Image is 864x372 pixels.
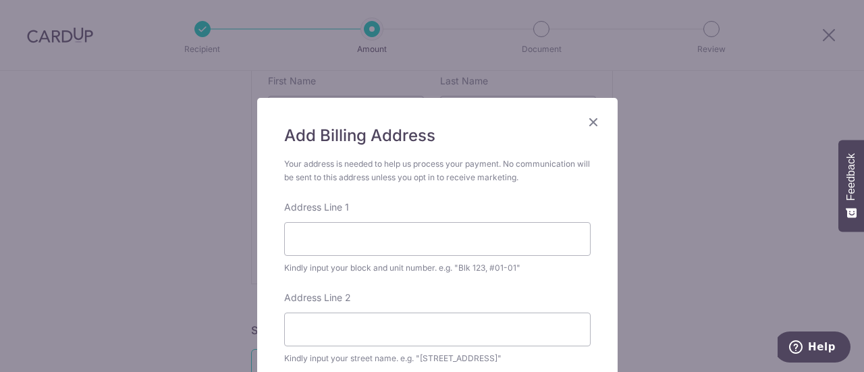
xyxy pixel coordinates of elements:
button: Close [585,114,601,130]
div: Your address is needed to help us process your payment. No communication will be sent to this add... [284,157,591,184]
div: Kindly input your block and unit number. e.g. "Blk 123, #01-01" [284,261,591,275]
button: Feedback - Show survey [838,140,864,232]
label: Address Line 2 [284,291,351,304]
span: Feedback [845,153,857,201]
div: Kindly input your street name. e.g. "[STREET_ADDRESS]" [284,352,591,365]
label: Address Line 1 [284,201,349,214]
h5: Add Billing Address [284,125,591,147]
iframe: Opens a widget where you can find more information [778,331,850,365]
